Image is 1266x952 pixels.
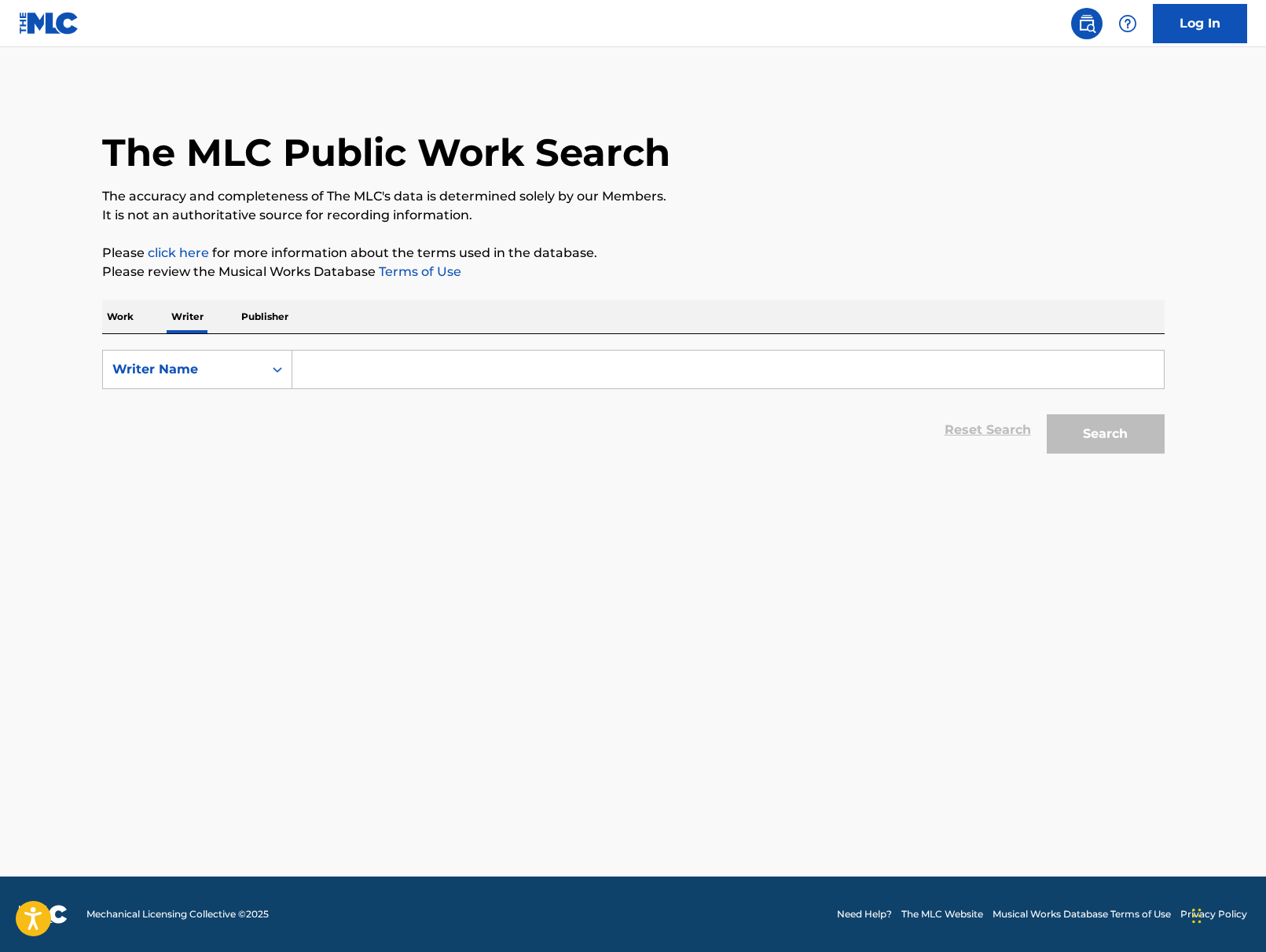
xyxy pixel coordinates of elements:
[901,907,983,921] a: The MLC Website
[837,907,892,921] a: Need Help?
[102,187,1165,206] p: The accuracy and completeness of The MLC's data is determined solely by our Members.
[112,360,254,379] div: Writer Name
[1112,8,1143,39] div: Help
[102,300,138,333] p: Work
[993,907,1171,921] a: Musical Works Database Terms of Use
[102,129,670,176] h1: The MLC Public Work Search
[19,12,79,35] img: MLC Logo
[102,206,1165,225] p: It is not an authoritative source for recording information.
[1180,907,1247,921] a: Privacy Policy
[1153,4,1247,43] a: Log In
[1118,14,1137,33] img: help
[1187,877,1266,952] iframe: Chat Widget
[1077,14,1096,33] img: search
[167,300,208,333] p: Writer
[102,350,1165,461] form: Search Form
[86,907,269,921] span: Mechanical Licensing Collective © 2025
[102,244,1165,263] p: Please for more information about the terms used in the database.
[237,300,293,333] p: Publisher
[148,245,209,260] a: click here
[19,905,68,924] img: logo
[1071,8,1103,39] a: Public Search
[1192,892,1202,939] div: Drag
[376,264,461,279] a: Terms of Use
[102,263,1165,281] p: Please review the Musical Works Database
